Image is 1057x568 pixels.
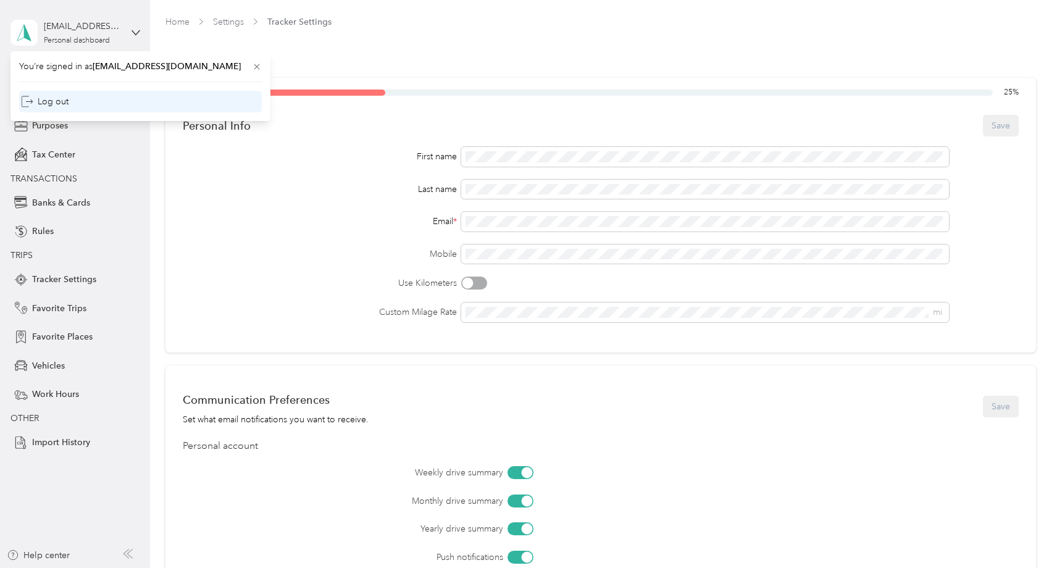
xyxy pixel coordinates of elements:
span: mi [933,307,942,317]
span: [EMAIL_ADDRESS][DOMAIN_NAME] [93,61,241,72]
a: Settings [213,17,244,27]
button: Help center [7,549,70,562]
span: Rules [32,225,54,238]
a: Home [165,17,190,27]
label: Weekly drive summary [252,466,503,479]
div: Last name [183,183,457,196]
div: Communication Preferences [183,393,369,406]
label: Push notifications [252,551,503,564]
label: Custom Milage Rate [183,306,457,319]
div: Personal Info [183,119,251,132]
span: TRANSACTIONS [10,173,77,184]
span: Tracker Settings [32,273,96,286]
label: Mobile [183,248,457,261]
div: First name [183,150,457,163]
div: [EMAIL_ADDRESS][DOMAIN_NAME] [44,20,121,33]
span: Purposes [32,119,68,132]
span: 25 % [1004,87,1019,98]
iframe: Everlance-gr Chat Button Frame [988,499,1057,568]
div: Personal account [183,439,1019,454]
span: Favorite Trips [32,302,86,315]
span: OTHER [10,413,39,424]
div: Email [183,215,457,228]
span: Vehicles [32,359,65,372]
div: Set what email notifications you want to receive. [183,413,369,426]
span: You’re signed in as [19,60,262,73]
span: Tax Center [32,148,75,161]
span: Favorite Places [32,330,93,343]
span: Work Hours [32,388,79,401]
label: Monthly drive summary [252,495,503,507]
div: Log out [21,95,69,108]
span: Tracker Settings [267,15,332,28]
span: Import History [32,436,90,449]
span: Banks & Cards [32,196,90,209]
div: Personal dashboard [44,37,110,44]
span: TRIPS [10,250,33,261]
label: Use Kilometers [183,277,457,290]
label: Yearly drive summary [252,522,503,535]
